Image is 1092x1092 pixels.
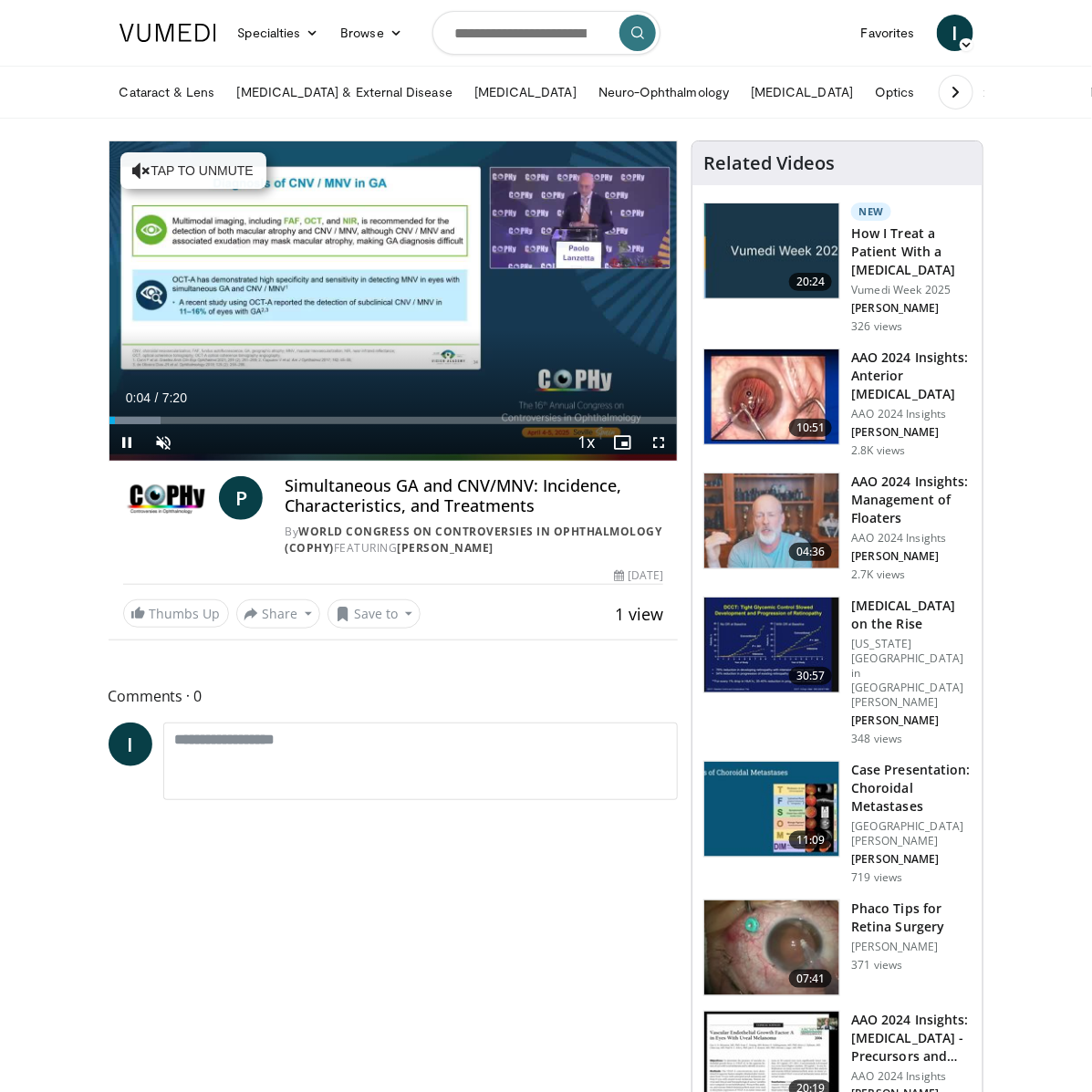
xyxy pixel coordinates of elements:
img: 02d29458-18ce-4e7f-be78-7423ab9bdffd.jpg.150x105_q85_crop-smart_upscale.jpg [704,203,839,298]
p: AAO 2024 Insights [851,1069,972,1084]
img: 9cedd946-ce28-4f52-ae10-6f6d7f6f31c7.150x105_q85_crop-smart_upscale.jpg [704,762,839,857]
p: [PERSON_NAME] [851,713,972,728]
img: World Congress on Controversies in Ophthalmology (COPHy) [123,476,213,520]
h4: Simultaneous GA and CNV/MNV: Incidence, Characteristics, and Treatments [285,476,663,515]
span: 30:57 [789,667,833,685]
a: World Congress on Controversies in Ophthalmology (COPHy) [285,524,661,556]
button: Share [236,599,321,629]
span: 20:24 [789,273,833,291]
h3: Phaco Tips for Retina Surgery [851,900,972,936]
a: [PERSON_NAME] [397,540,494,556]
a: I [937,15,973,51]
p: [US_STATE][GEOGRAPHIC_DATA] in [GEOGRAPHIC_DATA][PERSON_NAME] [851,637,972,710]
span: 10:51 [789,419,833,437]
a: [MEDICAL_DATA] [740,74,864,110]
video-js: Video Player [109,141,678,461]
span: 0:04 [126,390,151,405]
button: Playback Rate [567,424,604,461]
button: Tap to unmute [120,152,266,189]
h3: AAO 2024 Insights: Anterior [MEDICAL_DATA] [851,348,972,403]
h3: AAO 2024 Insights: [MEDICAL_DATA] - Precursors and New Drugs [851,1011,972,1066]
img: fd942f01-32bb-45af-b226-b96b538a46e6.150x105_q85_crop-smart_upscale.jpg [704,349,839,444]
p: [PERSON_NAME] [851,852,972,867]
p: 2.8K views [851,443,905,458]
button: Pause [109,424,146,461]
a: Cataract & Lens [109,74,226,110]
span: 07:41 [789,970,833,988]
span: 11:09 [789,831,833,849]
a: 20:24 New How I Treat a Patient With a [MEDICAL_DATA] Vumedi Week 2025 [PERSON_NAME] 326 views [703,203,972,334]
p: [PERSON_NAME] [851,549,972,564]
p: 2.7K views [851,567,905,582]
h3: Case Presentation: Choroidal Metastases [851,761,972,816]
div: [DATE] [614,567,663,584]
a: Specialties [227,15,330,51]
a: 11:09 Case Presentation: Choroidal Metastases [GEOGRAPHIC_DATA][PERSON_NAME] [PERSON_NAME] 719 views [703,761,972,885]
p: AAO 2024 Insights [851,531,972,546]
p: Vumedi Week 2025 [851,283,972,297]
p: [PERSON_NAME] [851,301,972,316]
a: 07:41 Phaco Tips for Retina Surgery [PERSON_NAME] 371 views [703,900,972,996]
a: Neuro-Ophthalmology [588,74,740,110]
p: [GEOGRAPHIC_DATA][PERSON_NAME] [851,819,972,848]
a: P [219,476,263,520]
span: Comments 0 [109,684,679,708]
span: 04:36 [789,543,833,561]
p: 348 views [851,732,902,746]
div: By FEATURING [285,524,663,556]
span: 7:20 [162,390,187,405]
a: Favorites [850,15,926,51]
p: New [851,203,891,221]
h3: AAO 2024 Insights: Management of Floaters [851,473,972,527]
img: 2b0bc81e-4ab6-4ab1-8b29-1f6153f15110.150x105_q85_crop-smart_upscale.jpg [704,900,839,995]
span: 1 view [615,603,663,625]
a: 30:57 [MEDICAL_DATA] on the Rise [US_STATE][GEOGRAPHIC_DATA] in [GEOGRAPHIC_DATA][PERSON_NAME] [P... [703,597,972,746]
button: Fullscreen [640,424,677,461]
p: 719 views [851,870,902,885]
a: [MEDICAL_DATA] & External Disease [226,74,463,110]
h4: Related Videos [703,152,835,174]
button: Save to [328,599,421,629]
a: 04:36 AAO 2024 Insights: Management of Floaters AAO 2024 Insights [PERSON_NAME] 2.7K views [703,473,972,582]
h3: How I Treat a Patient With a [MEDICAL_DATA] [851,224,972,279]
a: Thumbs Up [123,599,229,628]
img: VuMedi Logo [120,24,216,42]
p: AAO 2024 Insights [851,407,972,421]
p: [PERSON_NAME] [851,425,972,440]
a: Optics [864,74,925,110]
img: 8e655e61-78ac-4b3e-a4e7-f43113671c25.150x105_q85_crop-smart_upscale.jpg [704,473,839,568]
button: Unmute [146,424,182,461]
a: [MEDICAL_DATA] [463,74,588,110]
a: 10:51 AAO 2024 Insights: Anterior [MEDICAL_DATA] AAO 2024 Insights [PERSON_NAME] 2.8K views [703,348,972,458]
span: / [155,390,159,405]
div: Progress Bar [109,417,678,424]
button: Enable picture-in-picture mode [604,424,640,461]
input: Search topics, interventions [432,11,660,55]
a: I [109,723,152,766]
img: 4ce8c11a-29c2-4c44-a801-4e6d49003971.150x105_q85_crop-smart_upscale.jpg [704,598,839,692]
p: 371 views [851,958,902,972]
h3: [MEDICAL_DATA] on the Rise [851,597,972,633]
a: Browse [329,15,413,51]
p: [PERSON_NAME] [851,940,972,954]
p: 326 views [851,319,902,334]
